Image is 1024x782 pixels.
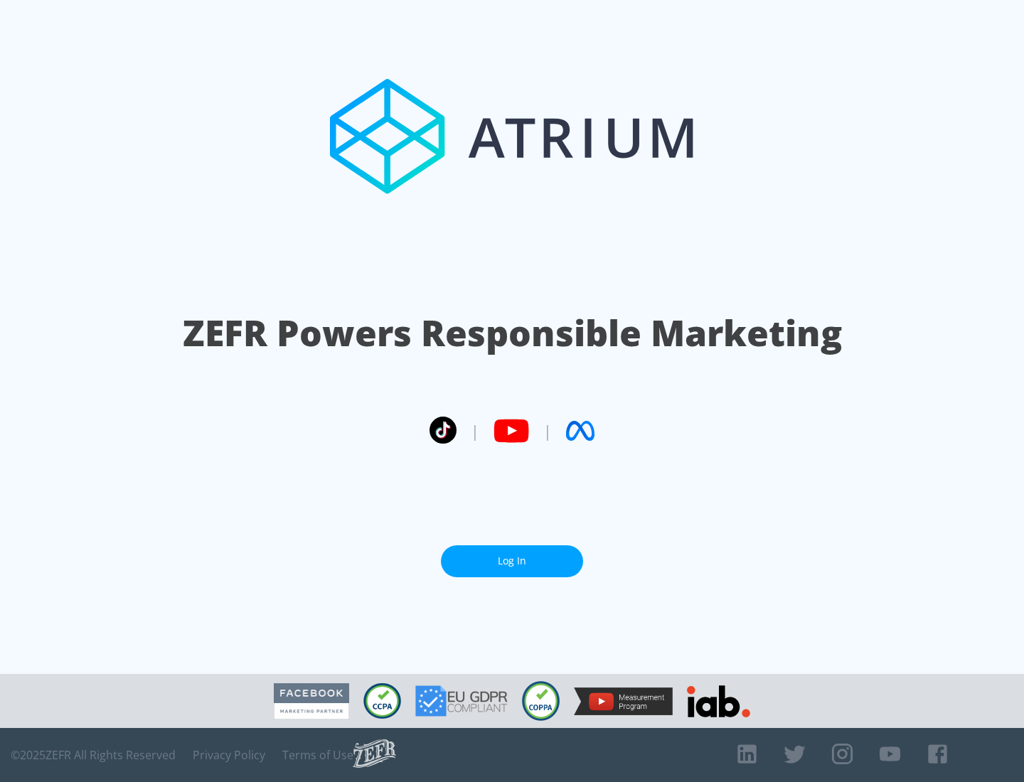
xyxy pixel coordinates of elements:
img: GDPR Compliant [415,685,508,717]
h1: ZEFR Powers Responsible Marketing [183,309,842,358]
img: IAB [687,685,750,717]
span: | [471,420,479,441]
span: © 2025 ZEFR All Rights Reserved [11,748,176,762]
img: YouTube Measurement Program [574,687,673,715]
img: CCPA Compliant [363,683,401,719]
span: | [543,420,552,441]
img: Facebook Marketing Partner [274,683,349,719]
a: Log In [441,545,583,577]
a: Privacy Policy [193,748,265,762]
img: COPPA Compliant [522,681,560,721]
a: Terms of Use [282,748,353,762]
